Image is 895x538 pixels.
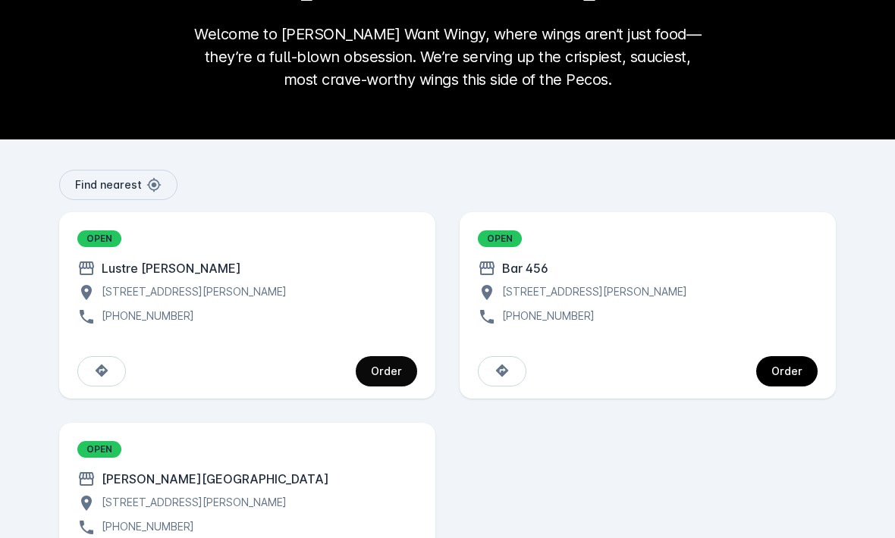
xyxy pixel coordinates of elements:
div: [PHONE_NUMBER] [96,308,194,326]
div: Order [771,366,802,377]
div: Lustre [PERSON_NAME] [96,259,241,277]
div: OPEN [77,441,121,458]
button: continue [756,356,818,386]
div: [STREET_ADDRESS][PERSON_NAME] [96,494,287,512]
div: [PHONE_NUMBER] [96,518,194,536]
button: continue [356,356,417,386]
div: Order [371,366,402,377]
div: OPEN [478,230,522,247]
div: Bar 456 [496,259,548,277]
div: OPEN [77,230,121,247]
div: [PHONE_NUMBER] [496,308,595,326]
div: [PERSON_NAME][GEOGRAPHIC_DATA] [96,470,329,488]
span: Find nearest [75,180,142,190]
div: [STREET_ADDRESS][PERSON_NAME] [496,283,687,302]
div: [STREET_ADDRESS][PERSON_NAME] [96,283,287,302]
